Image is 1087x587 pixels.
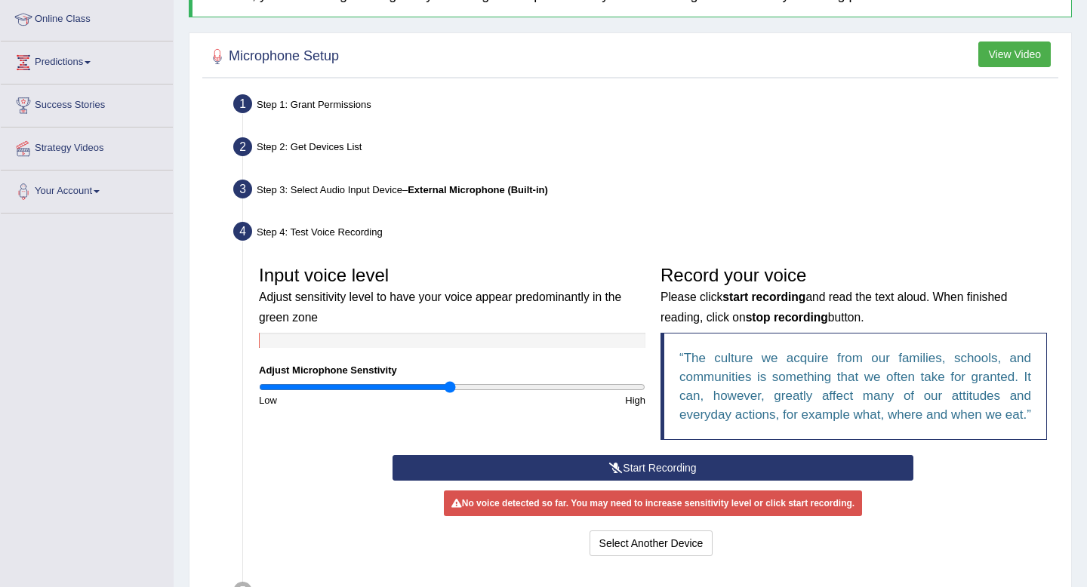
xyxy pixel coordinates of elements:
q: The culture we acquire from our families, schools, and communities is something that we often tak... [679,351,1031,422]
div: Step 2: Get Devices List [226,133,1064,166]
div: Step 4: Test Voice Recording [226,217,1064,250]
b: start recording [722,290,805,303]
a: Strategy Videos [1,128,173,165]
div: Step 3: Select Audio Input Device [226,175,1064,208]
b: External Microphone (Built-in) [408,184,548,195]
h3: Input voice level [259,266,645,325]
b: stop recording [746,311,828,324]
div: High [452,393,653,407]
button: Select Another Device [590,530,713,556]
div: No voice detected so far. You may need to increase sensitivity level or click start recording. [444,490,862,516]
div: Low [251,393,452,407]
button: View Video [978,41,1051,67]
a: Your Account [1,171,173,208]
a: Success Stories [1,85,173,122]
button: Start Recording [393,455,913,481]
small: Please click and read the text aloud. When finished reading, click on button. [661,290,1007,323]
label: Adjust Microphone Senstivity [259,363,397,377]
h2: Microphone Setup [206,45,339,68]
small: Adjust sensitivity level to have your voice appear predominantly in the green zone [259,290,621,323]
a: Predictions [1,41,173,79]
span: – [402,184,548,195]
div: Step 1: Grant Permissions [226,90,1064,123]
h3: Record your voice [661,266,1047,325]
